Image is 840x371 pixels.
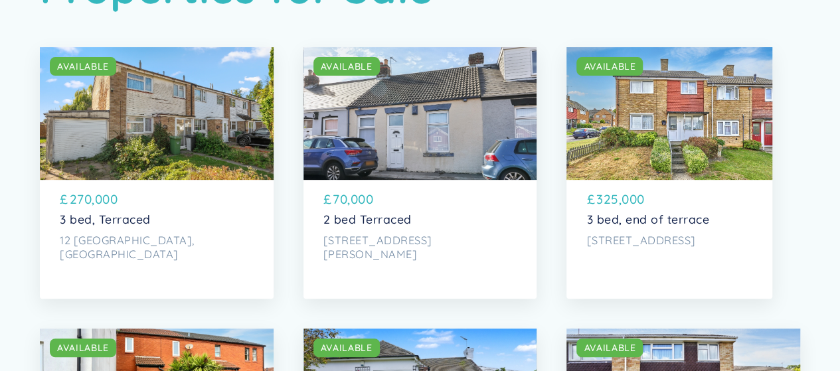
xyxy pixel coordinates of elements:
[57,341,109,354] div: AVAILABLE
[321,341,373,354] div: AVAILABLE
[586,234,752,248] p: [STREET_ADDRESS]
[303,47,537,299] a: AVAILABLE£70,0002 bed Terraced[STREET_ADDRESS][PERSON_NAME]
[596,190,645,208] p: 325,000
[323,234,517,262] p: [STREET_ADDRESS][PERSON_NAME]
[60,212,254,226] p: 3 bed, Terraced
[584,341,635,354] div: AVAILABLE
[321,60,373,73] div: AVAILABLE
[566,47,772,299] a: AVAILABLE£325,0003 bed, end of terrace[STREET_ADDRESS]
[323,212,517,226] p: 2 bed Terraced
[70,190,118,208] p: 270,000
[584,60,635,73] div: AVAILABLE
[60,234,254,262] p: 12 [GEOGRAPHIC_DATA], [GEOGRAPHIC_DATA]
[40,47,274,299] a: AVAILABLE£270,0003 bed, Terraced12 [GEOGRAPHIC_DATA], [GEOGRAPHIC_DATA]
[586,212,752,226] p: 3 bed, end of terrace
[60,190,68,208] p: £
[333,190,373,208] p: 70,000
[57,60,109,73] div: AVAILABLE
[323,190,332,208] p: £
[586,190,595,208] p: £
